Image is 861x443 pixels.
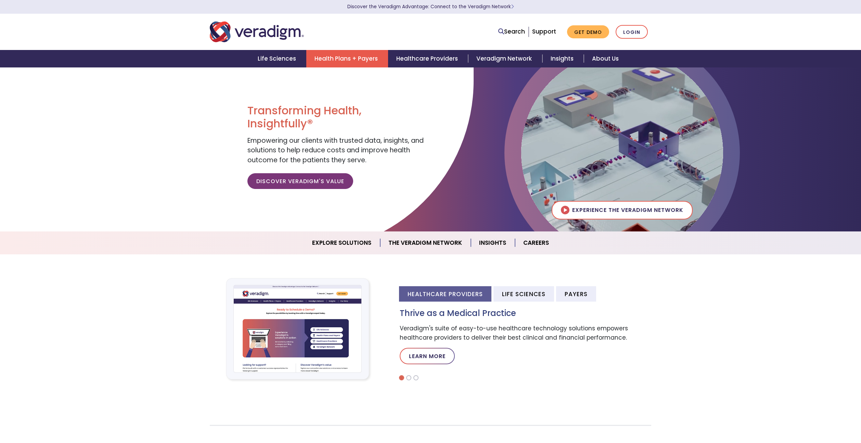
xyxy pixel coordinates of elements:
[388,50,468,67] a: Healthcare Providers
[493,286,554,302] li: Life Sciences
[498,27,525,36] a: Search
[542,50,584,67] a: Insights
[347,3,514,10] a: Discover the Veradigm Advantage: Connect to the Veradigm NetworkLearn More
[304,234,380,252] a: Explore Solutions
[567,25,609,39] a: Get Demo
[247,136,424,165] span: Empowering our clients with trusted data, insights, and solutions to help reduce costs and improv...
[210,21,304,43] img: Veradigm logo
[471,234,515,252] a: Insights
[249,50,306,67] a: Life Sciences
[616,25,648,39] a: Login
[380,234,471,252] a: The Veradigm Network
[400,348,455,364] a: Learn More
[400,324,651,342] p: Veradigm's suite of easy-to-use healthcare technology solutions empowers healthcare providers to ...
[515,234,557,252] a: Careers
[532,27,556,36] a: Support
[468,50,542,67] a: Veradigm Network
[400,308,651,318] h3: Thrive as a Medical Practice
[247,173,353,189] a: Discover Veradigm's Value
[399,286,491,302] li: Healthcare Providers
[511,3,514,10] span: Learn More
[556,286,596,302] li: Payers
[247,104,425,130] h1: Transforming Health, Insightfully®
[584,50,627,67] a: About Us
[306,50,388,67] a: Health Plans + Payers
